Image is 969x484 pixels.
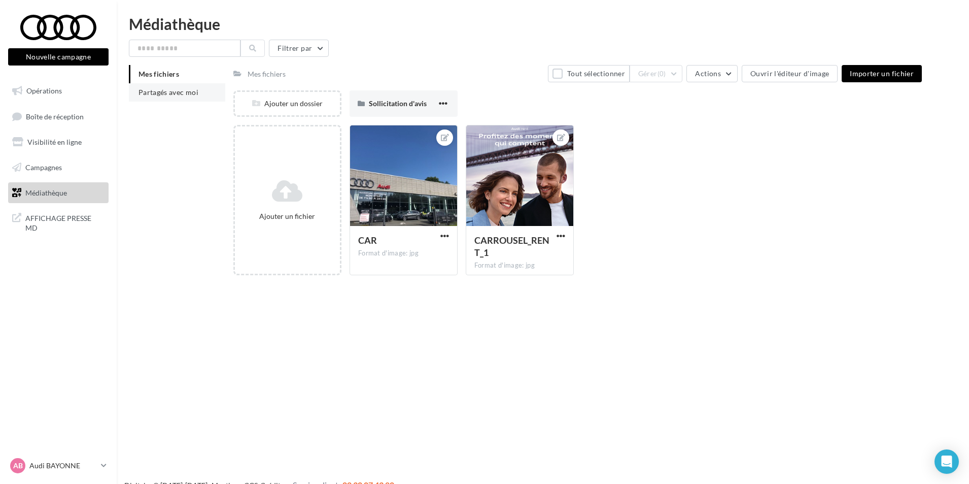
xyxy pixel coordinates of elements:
button: Actions [686,65,737,82]
button: Ouvrir l'éditeur d'image [742,65,838,82]
span: Campagnes [25,163,62,172]
span: Opérations [26,86,62,95]
span: Visibilité en ligne [27,138,82,146]
div: Médiathèque [129,16,957,31]
p: Audi BAYONNE [29,461,97,471]
div: Mes fichiers [248,69,286,79]
span: Actions [695,69,720,78]
span: (0) [657,70,666,78]
span: AB [13,461,23,471]
span: Partagés avec moi [139,88,198,96]
button: Tout sélectionner [548,65,629,82]
span: Importer un fichier [850,69,914,78]
span: Boîte de réception [26,112,84,120]
a: AB Audi BAYONNE [8,456,109,475]
button: Filtrer par [269,40,329,57]
a: AFFICHAGE PRESSE MD [6,207,111,237]
div: Format d'image: jpg [474,261,565,270]
span: Mes fichiers [139,70,179,78]
a: Boîte de réception [6,106,111,127]
div: Format d'image: jpg [358,249,449,258]
a: Opérations [6,80,111,102]
span: Sollicitation d'avis [369,99,427,108]
a: Visibilité en ligne [6,132,111,153]
span: CAR [358,235,377,246]
span: CARROUSEL_RENT_1 [474,235,549,258]
button: Gérer(0) [630,65,683,82]
div: Open Intercom Messenger [935,449,959,474]
a: Campagnes [6,157,111,178]
button: Importer un fichier [842,65,922,82]
div: Ajouter un dossier [235,99,340,109]
div: Ajouter un fichier [239,211,336,221]
span: Médiathèque [25,188,67,197]
span: AFFICHAGE PRESSE MD [25,211,105,233]
a: Médiathèque [6,182,111,204]
button: Nouvelle campagne [8,48,109,66]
